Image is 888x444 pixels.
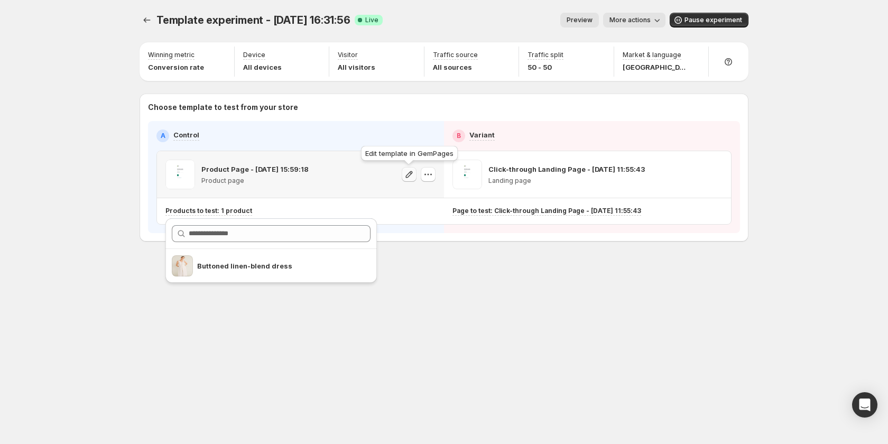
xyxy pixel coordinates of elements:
[365,16,378,24] span: Live
[148,51,195,59] p: Winning metric
[457,132,461,140] h2: B
[560,13,599,27] button: Preview
[201,164,309,174] p: Product Page - [DATE] 15:59:18
[452,207,641,215] p: Page to test: Click-through Landing Page - [DATE] 11:55:43
[670,13,748,27] button: Pause experiment
[140,13,154,27] button: Experiments
[488,177,645,185] p: Landing page
[603,13,665,27] button: More actions
[488,164,645,174] p: Click-through Landing Page - [DATE] 11:55:43
[148,102,740,113] p: Choose template to test from your store
[243,51,265,59] p: Device
[338,62,375,72] p: All visitors
[243,62,282,72] p: All devices
[148,62,204,72] p: Conversion rate
[609,16,651,24] span: More actions
[852,392,877,418] div: Open Intercom Messenger
[165,207,252,215] p: Products to test: 1 product
[201,177,309,185] p: Product page
[165,160,195,189] img: Product Page - Sep 25, 15:59:18
[161,132,165,140] h2: A
[623,62,686,72] p: [GEOGRAPHIC_DATA]
[528,62,563,72] p: 50 - 50
[684,16,742,24] span: Pause experiment
[433,51,478,59] p: Traffic source
[469,129,495,140] p: Variant
[172,255,193,276] img: Buttoned linen-blend dress
[623,51,681,59] p: Market & language
[528,51,563,59] p: Traffic split
[433,62,478,72] p: All sources
[197,261,337,271] p: Buttoned linen-blend dress
[173,129,199,140] p: Control
[156,14,350,26] span: Template experiment - [DATE] 16:31:56
[567,16,593,24] span: Preview
[338,51,358,59] p: Visitor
